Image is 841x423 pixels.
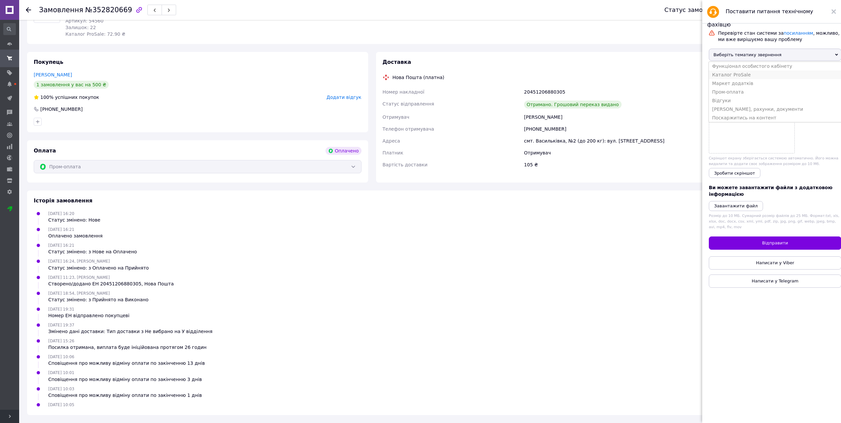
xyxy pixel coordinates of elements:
div: 1 замовлення у вас на 500 ₴ [34,81,109,89]
div: Статус замовлення [664,7,725,13]
span: [DATE] 11:23, [PERSON_NAME] [48,275,110,280]
span: [DATE] 16:21 [48,243,74,248]
div: Оплачено [325,147,361,155]
div: 20451206880305 [523,86,711,98]
div: Сповіщення про можливу відміну оплати по закінченню 1 днів [48,392,202,399]
span: Скріншот екрану зберігається системою автоматично. Його можна видалити та додати своє зображення ... [709,156,838,166]
div: [PHONE_NUMBER] [40,106,83,112]
div: Статус змінено: Нове [48,217,100,223]
span: №352820669 [85,6,132,14]
span: Зробити скріншот [714,171,755,176]
i: Завантажити файл [714,203,758,208]
span: Каталог ProSale: 72.90 ₴ [65,31,125,37]
div: Отримувач [523,147,711,159]
span: Отримувач [383,114,409,120]
span: Ви можете завантажити файли з додатковою інформацією [709,185,832,197]
span: Телефон отримувача [383,126,434,132]
div: Оплачено замовлення [48,233,102,239]
div: Змінено дані доставки: Тип доставки з Не вибрано на У відділення [48,328,212,335]
button: Зробити скріншот [709,168,760,178]
span: [DATE] 18:54, [PERSON_NAME] [48,291,110,296]
div: успішних покупок [34,94,99,101]
div: смт. Васильківка, №2 (до 200 кг): вул. [STREET_ADDRESS] [523,135,711,147]
span: [DATE] 19:37 [48,323,74,327]
div: Статус змінено: з Оплачено на Прийнято [48,265,149,271]
span: [DATE] 16:21 [48,227,74,232]
span: [DATE] 15:26 [48,339,74,343]
a: [PERSON_NAME] [34,72,72,77]
span: Вартість доставки [383,162,428,167]
span: Історія замовлення [34,197,93,204]
span: Номер накладної [383,89,425,95]
span: Адреса [383,138,400,144]
span: [DATE] 16:24, [PERSON_NAME] [48,259,110,264]
span: Написати у Telegram [752,278,798,283]
div: Сповіщення про можливу відміну оплати по закінченню 13 днів [48,360,205,366]
div: [PHONE_NUMBER] [523,123,711,135]
span: Платник [383,150,403,155]
span: Залишок: 22 [65,25,96,30]
span: [DATE] 19:31 [48,307,74,312]
div: Сповіщення про можливу відміну оплати по закінченню 3 днів [48,376,202,383]
div: [PERSON_NAME] [523,111,711,123]
div: Номер ЕН відправлено покупцеві [48,312,130,319]
div: [PERSON_NAME] не повернуто покупцю — посилка ще не отримана. Зверніться на [EMAIL_ADDRESS][DOMAIN... [48,408,404,414]
a: посиланням [784,30,813,36]
span: [DATE] 10:03 [48,387,74,391]
span: [DATE] 10:01 [48,370,74,375]
button: Завантажити файл [709,201,763,211]
span: Артикул: 54560 [65,18,103,23]
span: Оплата [34,148,56,154]
span: Замовлення [39,6,83,14]
div: 105 ₴ [523,159,711,171]
span: Покупець [34,59,63,65]
span: 100% [40,95,54,100]
div: Статус змінено: з Прийнято на Виконано [48,296,148,303]
span: Доставка [383,59,411,65]
span: Розмір до 10 МБ. Сумарний розмір файлів до 25 МБ. Формат: txt, xls, xlsx, doc, docx, csv, xml, ym... [709,214,839,230]
span: [DATE] 16:20 [48,211,74,216]
div: Повернутися назад [26,7,31,13]
span: Відправити [762,240,788,245]
div: Статус змінено: з Нове на Оплачено [48,248,137,255]
span: [DATE] 10:05 [48,402,74,407]
div: Створено/додано ЕН 20451206880305, Нова Пошта [48,280,174,287]
div: Посилка отримана, виплата буде ініційована протягом 26 годин [48,344,207,351]
span: [DATE] 10:06 [48,355,74,359]
div: Отримано. Грошовий переказ видано [524,101,622,108]
span: Додати відгук [326,95,361,100]
span: Статус відправлення [383,101,434,106]
div: Нова Пошта (платна) [391,74,446,81]
span: Написати у Viber [756,260,794,265]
